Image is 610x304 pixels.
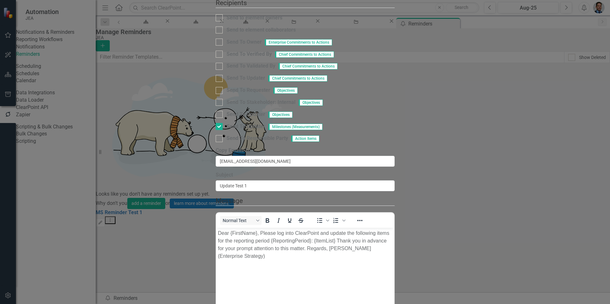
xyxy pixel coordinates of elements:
span: Chief Commitments to Actions [275,51,334,58]
div: Bullet list [314,216,330,225]
span: Chief Commitments to Actions [268,75,327,82]
span: Send To Stakeholder: Internal [227,99,295,105]
label: Subject [216,171,395,179]
button: Reveal or hide additional toolbar items [354,216,365,225]
button: Italic [273,216,284,225]
input: Reminder Subject Line [216,180,395,191]
span: Send To Updater [227,111,265,117]
div: Send to element collaborators [227,26,296,34]
input: CC Email Address [216,156,395,167]
button: Bold [262,216,273,225]
span: Send To Updater [227,123,265,129]
span: Objectives [268,112,293,118]
button: Strikethrough [295,216,306,225]
span: Milestones (Measurements) [268,124,323,130]
label: Copy Emails To [216,147,395,154]
button: Underline [284,216,295,225]
span: Objectives [299,99,323,106]
span: Action Items [291,135,319,142]
span: Send To Owner [227,39,262,45]
div: Numbered list [331,216,346,225]
button: Block Normal Text [220,216,262,225]
span: Objectives [273,87,298,94]
legend: Message [216,196,395,206]
span: Send To Requester [227,87,270,93]
span: Enterprise Commitments to Actions [265,39,332,46]
span: Normal Text [223,218,254,223]
span: Chief Commitments to Actions [279,63,338,69]
span: Send To Verified By [227,51,272,57]
span: Send To Validated By [227,63,275,69]
span: Send To Responsible Party [227,135,288,141]
div: Send to element owners [227,14,282,22]
span: Send To Updater [227,75,265,81]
